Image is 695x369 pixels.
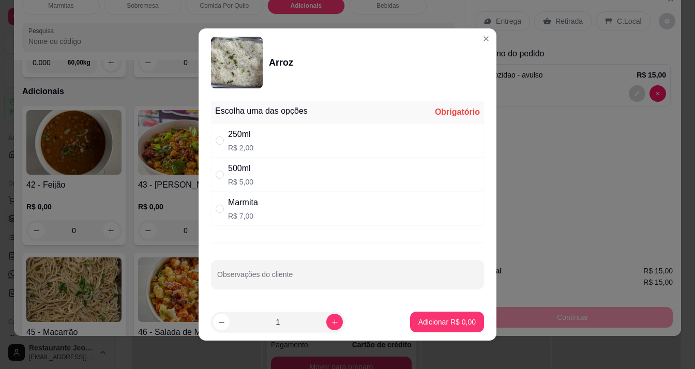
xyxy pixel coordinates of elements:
[228,143,253,153] p: R$ 2,00
[228,211,258,221] p: R$ 7,00
[215,105,308,117] div: Escolha uma das opções
[228,128,253,141] div: 250ml
[435,106,480,118] div: Obrigatório
[410,312,484,332] button: Adicionar R$ 0,00
[211,37,263,88] img: product-image
[418,317,476,327] p: Adicionar R$ 0,00
[269,55,293,70] div: Arroz
[213,314,230,330] button: decrease-product-quantity
[228,196,258,209] div: Marmita
[217,273,478,284] input: Observações do cliente
[478,30,494,47] button: Close
[228,177,253,187] p: R$ 5,00
[326,314,343,330] button: increase-product-quantity
[228,162,253,175] div: 500ml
